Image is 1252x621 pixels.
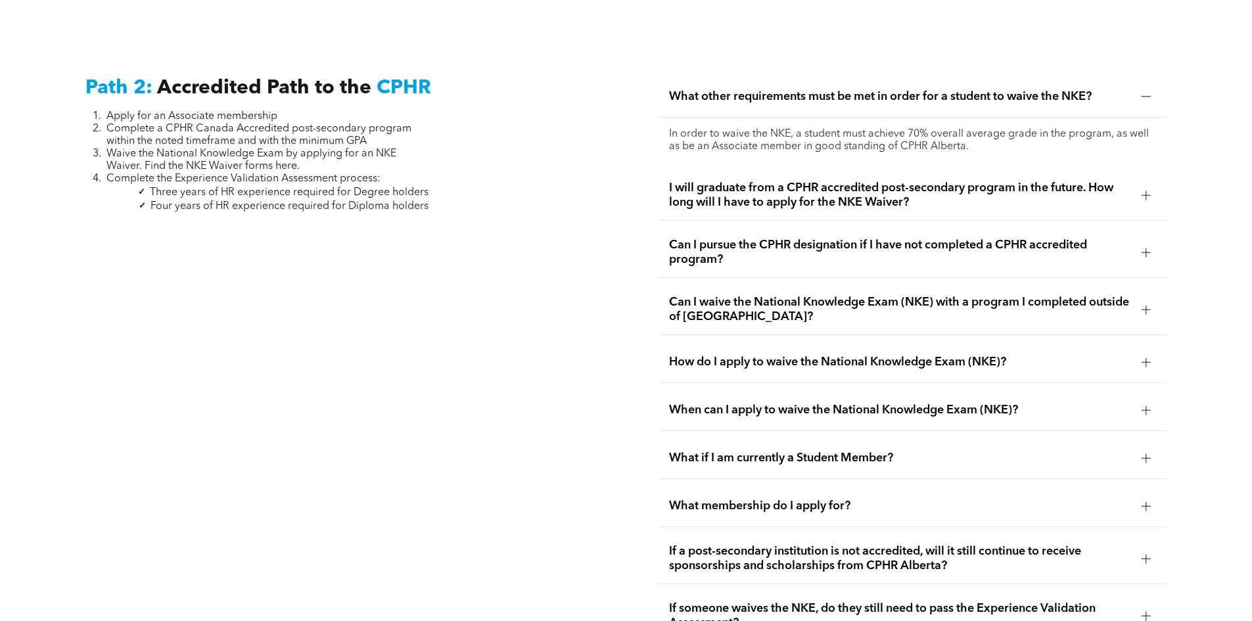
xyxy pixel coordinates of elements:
span: Accredited Path to the [157,78,371,98]
span: Waive the National Knowledge Exam by applying for an NKE Waiver. Find the NKE Waiver forms here. [106,149,396,172]
span: Complete the Experience Validation Assessment process: [106,173,381,184]
span: Apply for an Associate membership [106,111,277,122]
span: CPHR [377,78,431,98]
span: When can I apply to waive the National Knowledge Exam (NKE)? [669,403,1131,417]
span: How do I apply to waive the National Knowledge Exam (NKE)? [669,355,1131,369]
span: If a post-secondary institution is not accredited, will it still continue to receive sponsorships... [669,544,1131,573]
span: What if I am currently a Student Member? [669,451,1131,465]
span: I will graduate from a CPHR accredited post-secondary program in the future. How long will I have... [669,181,1131,210]
span: Path 2: [85,78,152,98]
span: Can I waive the National Knowledge Exam (NKE) with a program I completed outside of [GEOGRAPHIC_D... [669,295,1131,324]
span: What membership do I apply for? [669,499,1131,513]
p: In order to waive the NKE, a student must achieve 70% overall average grade in the program, as we... [669,128,1156,153]
span: Complete a CPHR Canada Accredited post-secondary program within the noted timeframe and with the ... [106,124,411,147]
span: Three years of HR experience required for Degree holders [150,187,429,198]
span: Four years of HR experience required for Diploma holders [151,201,429,212]
span: What other requirements must be met in order for a student to waive the NKE? [669,89,1131,104]
span: Can I pursue the CPHR designation if I have not completed a CPHR accredited program? [669,238,1131,267]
